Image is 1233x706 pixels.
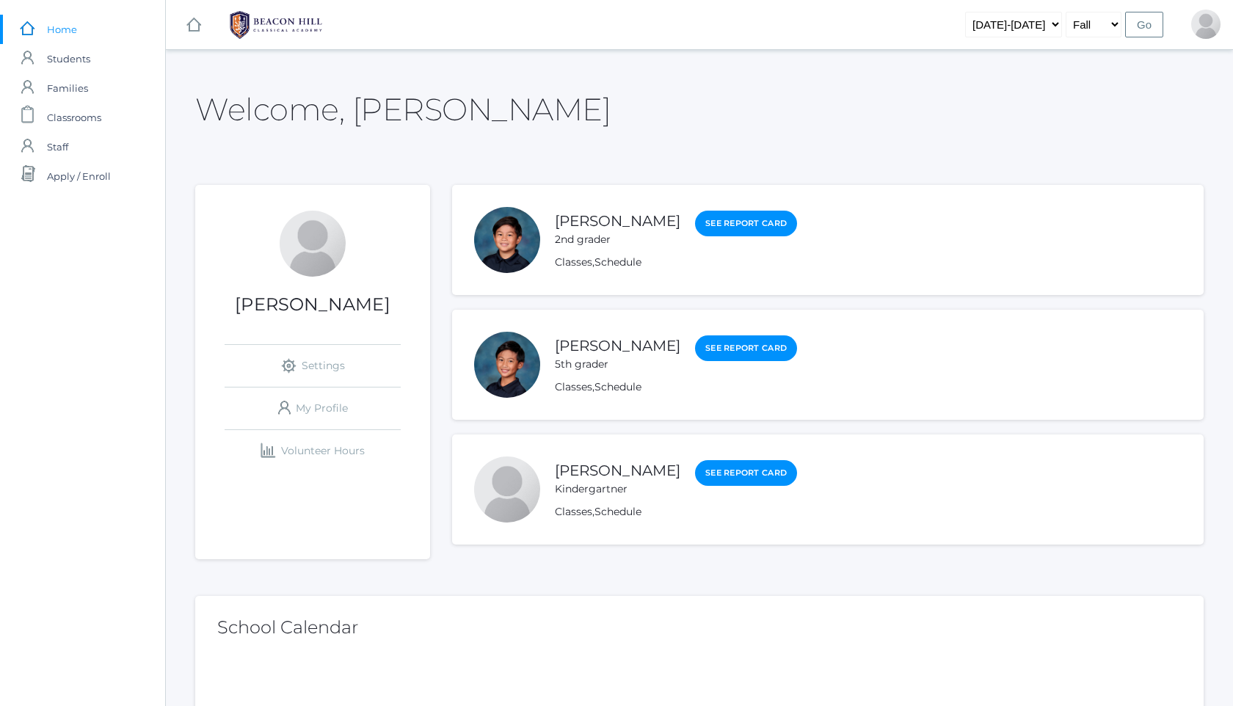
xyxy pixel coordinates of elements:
[47,161,111,191] span: Apply / Enroll
[474,456,540,523] div: Kailo Soratorio
[47,103,101,132] span: Classrooms
[555,505,592,518] a: Classes
[555,481,680,497] div: Kindergartner
[225,345,401,387] a: Settings
[47,44,90,73] span: Students
[555,357,680,372] div: 5th grader
[221,7,331,43] img: BHCALogos-05-308ed15e86a5a0abce9b8dd61676a3503ac9727e845dece92d48e8588c001991.png
[47,73,88,103] span: Families
[474,332,540,398] div: Matteo Soratorio
[47,15,77,44] span: Home
[474,207,540,273] div: Nico Soratorio
[555,255,797,270] div: ,
[594,255,641,269] a: Schedule
[1125,12,1163,37] input: Go
[695,460,797,486] a: See Report Card
[555,504,797,520] div: ,
[225,387,401,429] a: My Profile
[555,462,680,479] a: [PERSON_NAME]
[555,379,797,395] div: ,
[1191,10,1221,39] div: Lew Soratorio
[217,618,1182,637] h2: School Calendar
[225,430,401,472] a: Volunteer Hours
[695,211,797,236] a: See Report Card
[195,295,430,314] h1: [PERSON_NAME]
[555,255,592,269] a: Classes
[594,380,641,393] a: Schedule
[280,211,346,277] div: Lew Soratorio
[555,380,592,393] a: Classes
[594,505,641,518] a: Schedule
[555,212,680,230] a: [PERSON_NAME]
[195,92,611,126] h2: Welcome, [PERSON_NAME]
[555,337,680,354] a: [PERSON_NAME]
[695,335,797,361] a: See Report Card
[47,132,68,161] span: Staff
[555,232,680,247] div: 2nd grader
